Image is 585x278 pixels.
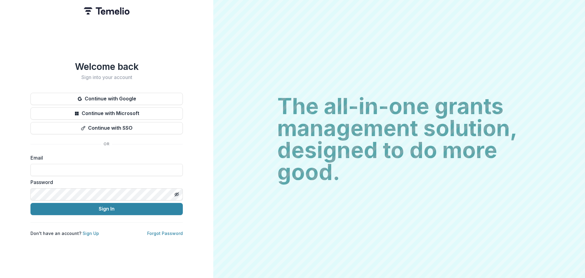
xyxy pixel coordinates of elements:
p: Don't have an account? [30,230,99,236]
a: Forgot Password [147,231,183,236]
button: Sign In [30,203,183,215]
a: Sign Up [83,231,99,236]
h1: Welcome back [30,61,183,72]
h2: Sign into your account [30,74,183,80]
label: Email [30,154,179,161]
button: Continue with SSO [30,122,183,134]
button: Continue with Google [30,93,183,105]
label: Password [30,179,179,186]
button: Toggle password visibility [172,190,182,199]
img: Temelio [84,7,129,15]
button: Continue with Microsoft [30,107,183,120]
